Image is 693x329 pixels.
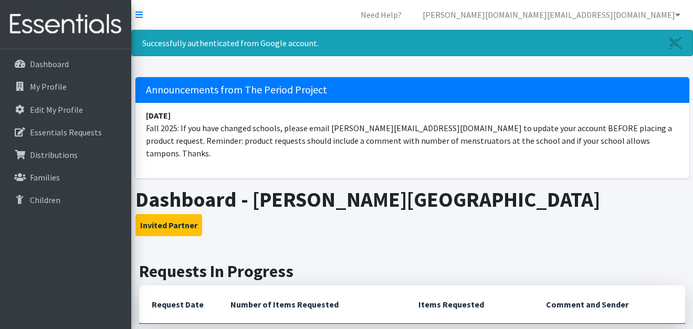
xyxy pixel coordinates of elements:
p: Distributions [30,150,78,160]
h2: Requests In Progress [139,261,685,281]
li: Fall 2025: If you have changed schools, please email [PERSON_NAME][EMAIL_ADDRESS][DOMAIN_NAME] to... [135,103,689,166]
th: Number of Items Requested [218,285,406,324]
strong: [DATE] [146,110,171,121]
p: Children [30,195,60,205]
button: Invited Partner [135,214,202,236]
div: Successfully authenticated from Google account. [131,30,693,56]
a: Dashboard [4,54,127,75]
p: Dashboard [30,59,69,69]
th: Items Requested [406,285,534,324]
p: Edit My Profile [30,104,83,115]
a: Distributions [4,144,127,165]
p: Families [30,172,60,183]
a: Close [659,30,692,56]
a: Families [4,167,127,188]
a: Need Help? [352,4,410,25]
p: My Profile [30,81,67,92]
img: HumanEssentials [4,7,127,42]
h5: Announcements from The Period Project [135,77,689,103]
a: Children [4,189,127,210]
a: My Profile [4,76,127,97]
a: [PERSON_NAME][DOMAIN_NAME][EMAIL_ADDRESS][DOMAIN_NAME] [414,4,689,25]
h1: Dashboard - [PERSON_NAME][GEOGRAPHIC_DATA] [135,187,689,212]
th: Comment and Sender [533,285,685,324]
p: Essentials Requests [30,127,102,137]
th: Request Date [139,285,218,324]
a: Edit My Profile [4,99,127,120]
a: Essentials Requests [4,122,127,143]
